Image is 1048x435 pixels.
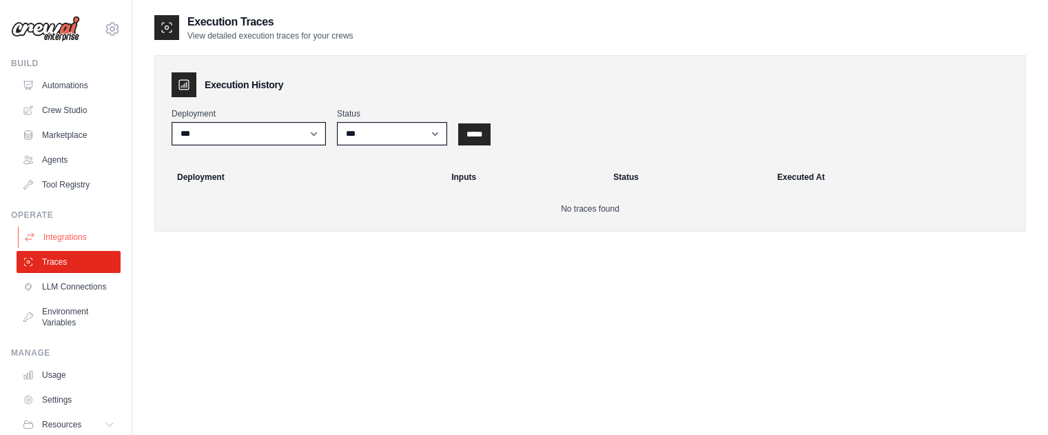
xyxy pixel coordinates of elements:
th: Status [605,162,769,192]
label: Deployment [172,108,326,119]
label: Status [337,108,447,119]
p: No traces found [172,203,1009,214]
a: Traces [17,251,121,273]
a: Usage [17,364,121,386]
th: Deployment [161,162,443,192]
th: Inputs [443,162,605,192]
a: Marketplace [17,124,121,146]
a: Environment Variables [17,301,121,334]
img: Logo [11,16,80,42]
a: Automations [17,74,121,97]
a: Tool Registry [17,174,121,196]
a: Crew Studio [17,99,121,121]
h3: Execution History [205,78,283,92]
p: View detailed execution traces for your crews [187,30,353,41]
div: Operate [11,210,121,221]
div: Build [11,58,121,69]
a: Settings [17,389,121,411]
a: LLM Connections [17,276,121,298]
a: Agents [17,149,121,171]
span: Resources [42,419,81,430]
div: Manage [11,347,121,358]
h2: Execution Traces [187,14,353,30]
a: Integrations [18,226,122,248]
th: Executed At [769,162,1020,192]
